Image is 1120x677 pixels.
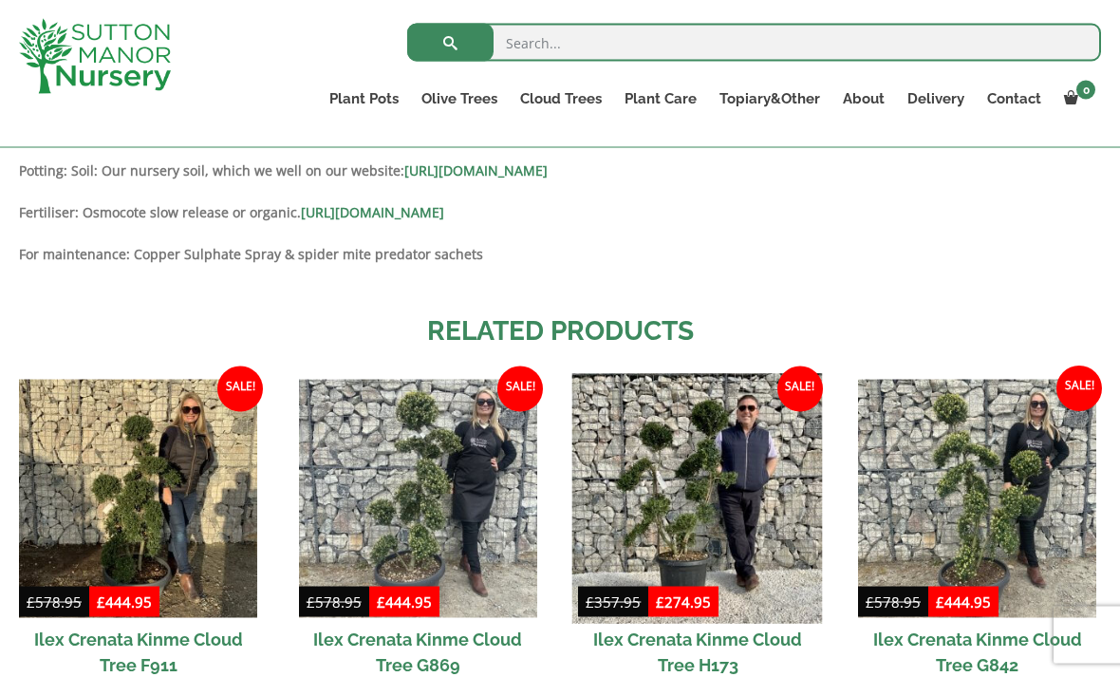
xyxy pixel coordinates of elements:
[866,592,921,611] bdi: 578.95
[410,85,509,112] a: Olive Trees
[217,367,263,412] span: Sale!
[777,367,823,412] span: Sale!
[19,311,1101,351] h2: Related products
[976,85,1053,112] a: Contact
[377,592,432,611] bdi: 444.95
[858,380,1096,618] img: Ilex Crenata Kinme Cloud Tree G842
[708,85,831,112] a: Topiary&Other
[896,85,976,112] a: Delivery
[307,592,362,611] bdi: 578.95
[19,203,444,221] strong: Fertiliser: Osmocote slow release or organic.
[301,203,444,221] a: [URL][DOMAIN_NAME]
[27,592,35,611] span: £
[656,592,664,611] span: £
[586,592,641,611] bdi: 357.95
[1056,367,1102,412] span: Sale!
[586,592,594,611] span: £
[97,592,152,611] bdi: 444.95
[404,161,548,179] a: [URL][DOMAIN_NAME]
[509,85,613,112] a: Cloud Trees
[19,380,257,618] img: Ilex Crenata Kinme Cloud Tree F911
[19,245,483,263] strong: For maintenance: Copper Sulphate Spray & spider mite predator sachets
[27,592,82,611] bdi: 578.95
[613,85,708,112] a: Plant Care
[19,19,171,94] img: logo
[936,592,944,611] span: £
[497,367,543,412] span: Sale!
[831,85,896,112] a: About
[97,592,105,611] span: £
[866,592,874,611] span: £
[307,592,315,611] span: £
[407,24,1101,62] input: Search...
[1076,81,1095,100] span: 0
[936,592,991,611] bdi: 444.95
[299,380,537,618] img: Ilex Crenata Kinme Cloud Tree G869
[19,161,548,179] strong: Potting: Soil: Our nursery soil, which we well on our website:
[572,373,823,624] img: Ilex Crenata Kinme Cloud Tree H173
[377,592,385,611] span: £
[318,85,410,112] a: Plant Pots
[656,592,711,611] bdi: 274.95
[1053,85,1101,112] a: 0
